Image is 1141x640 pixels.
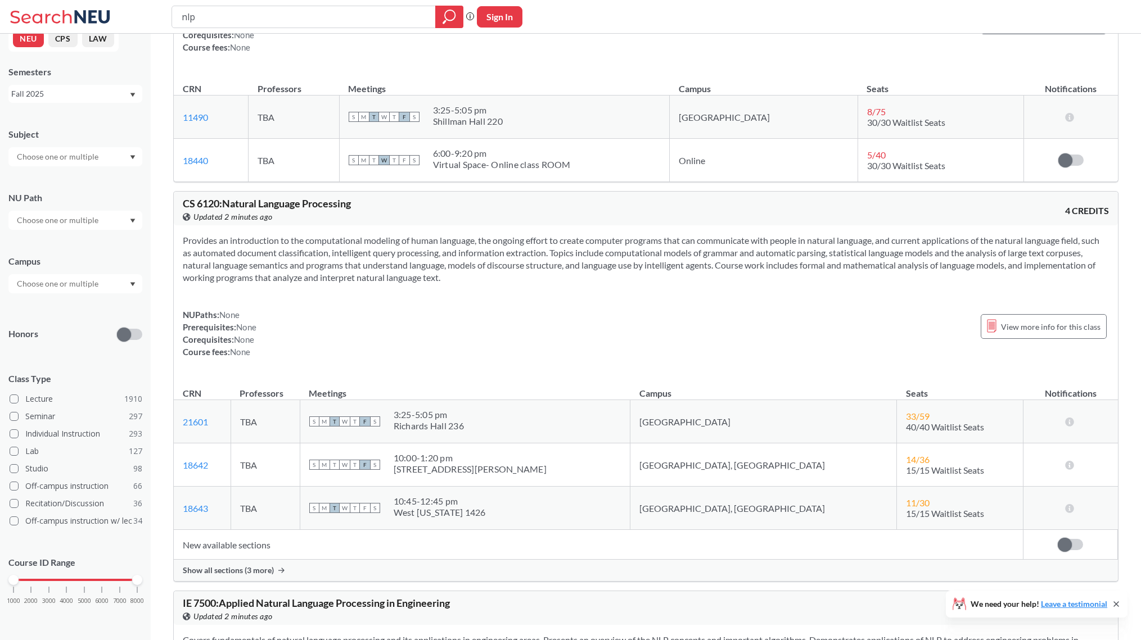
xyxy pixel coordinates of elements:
span: S [370,416,380,426]
div: CRN [183,387,201,400]
div: Dropdown arrow [8,147,142,166]
svg: Dropdown arrow [130,155,136,160]
div: Virtual Space- Online class ROOM [433,159,571,170]
div: NUPaths: Prerequisites: Corequisites: Course fees: [183,308,256,358]
span: T [350,416,360,426]
div: 3:25 - 5:05 pm [433,105,503,116]
span: 66 [133,480,142,492]
button: CPS [48,30,78,47]
span: 30/30 Waitlist Seats [867,117,945,128]
span: F [360,416,370,426]
a: 18643 [183,503,208,514]
span: 33 / 59 [906,411,930,421]
span: IE 7500 : Applied Natural Language Processing in Engineering [183,597,450,609]
label: Individual Instruction [10,426,142,441]
span: S [370,460,380,470]
td: Online [670,139,858,182]
svg: Dropdown arrow [130,219,136,223]
div: Subject [8,128,142,140]
label: Off-campus instruction w/ lec [10,514,142,528]
div: Dropdown arrow [8,211,142,230]
th: Notifications [1023,71,1118,96]
span: 15/15 Waitlist Seats [906,508,984,519]
span: 98 [133,462,142,475]
a: Leave a testimonial [1041,599,1107,609]
td: TBA [249,96,339,139]
label: Studio [10,461,142,476]
div: Semesters [8,66,142,78]
span: 8 / 75 [867,106,886,117]
span: T [389,155,399,165]
div: Dropdown arrow [8,274,142,293]
section: Provides an introduction to the computational modeling of human language, the ongoing effort to c... [183,234,1109,284]
span: None [234,30,254,40]
input: Choose one or multiple [11,150,106,164]
span: 293 [129,428,142,440]
span: W [340,416,350,426]
span: F [399,112,409,122]
div: 3:25 - 5:05 pm [394,409,464,420]
span: F [360,503,370,513]
label: Off-campus instruction [10,479,142,493]
td: [GEOGRAPHIC_DATA] [630,400,897,443]
span: 4000 [60,598,73,604]
span: T [389,112,399,122]
input: Class, professor, course number, "phrase" [181,7,427,26]
span: 7000 [113,598,127,604]
div: CRN [183,83,201,95]
span: Updated 2 minutes ago [193,211,273,223]
input: Choose one or multiple [11,214,106,227]
span: W [379,112,389,122]
span: 1910 [124,393,142,405]
span: M [319,460,330,470]
td: [GEOGRAPHIC_DATA] [670,96,858,139]
p: Honors [8,328,38,341]
span: None [230,347,250,357]
span: T [330,503,340,513]
span: 15/15 Waitlist Seats [906,465,984,475]
td: TBA [231,400,300,443]
td: TBA [231,443,300,487]
span: M [359,155,369,165]
span: 1000 [7,598,20,604]
a: 21601 [183,416,208,427]
span: 2000 [24,598,38,604]
td: TBA [249,139,339,182]
span: F [360,460,370,470]
span: 11 / 30 [906,497,930,508]
span: S [409,155,420,165]
span: M [319,416,330,426]
span: T [369,155,379,165]
span: S [409,112,420,122]
svg: magnifying glass [443,9,456,25]
span: View more info for this class [1001,320,1101,334]
span: S [309,416,319,426]
span: S [349,155,359,165]
th: Seats [858,71,1023,96]
span: We need your help! [971,600,1107,608]
span: 4 CREDITS [1065,205,1109,217]
a: 18440 [183,155,208,166]
span: 297 [129,410,142,423]
td: New available sections [174,530,1023,560]
div: Shillman Hall 220 [433,116,503,127]
td: [GEOGRAPHIC_DATA], [GEOGRAPHIC_DATA] [630,443,897,487]
span: S [309,503,319,513]
span: None [236,322,256,332]
svg: Dropdown arrow [130,93,136,97]
th: Professors [231,376,300,400]
input: Choose one or multiple [11,277,106,291]
label: Recitation/Discussion [10,496,142,511]
span: Class Type [8,373,142,385]
th: Meetings [339,71,670,96]
td: [GEOGRAPHIC_DATA], [GEOGRAPHIC_DATA] [630,487,897,530]
span: None [230,42,250,52]
span: 8000 [130,598,144,604]
div: Richards Hall 236 [394,420,464,432]
a: 11490 [183,112,208,122]
svg: Dropdown arrow [130,282,136,287]
div: [STREET_ADDRESS][PERSON_NAME] [394,464,547,475]
span: 34 [133,515,142,527]
span: M [319,503,330,513]
th: Campus [630,376,897,400]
